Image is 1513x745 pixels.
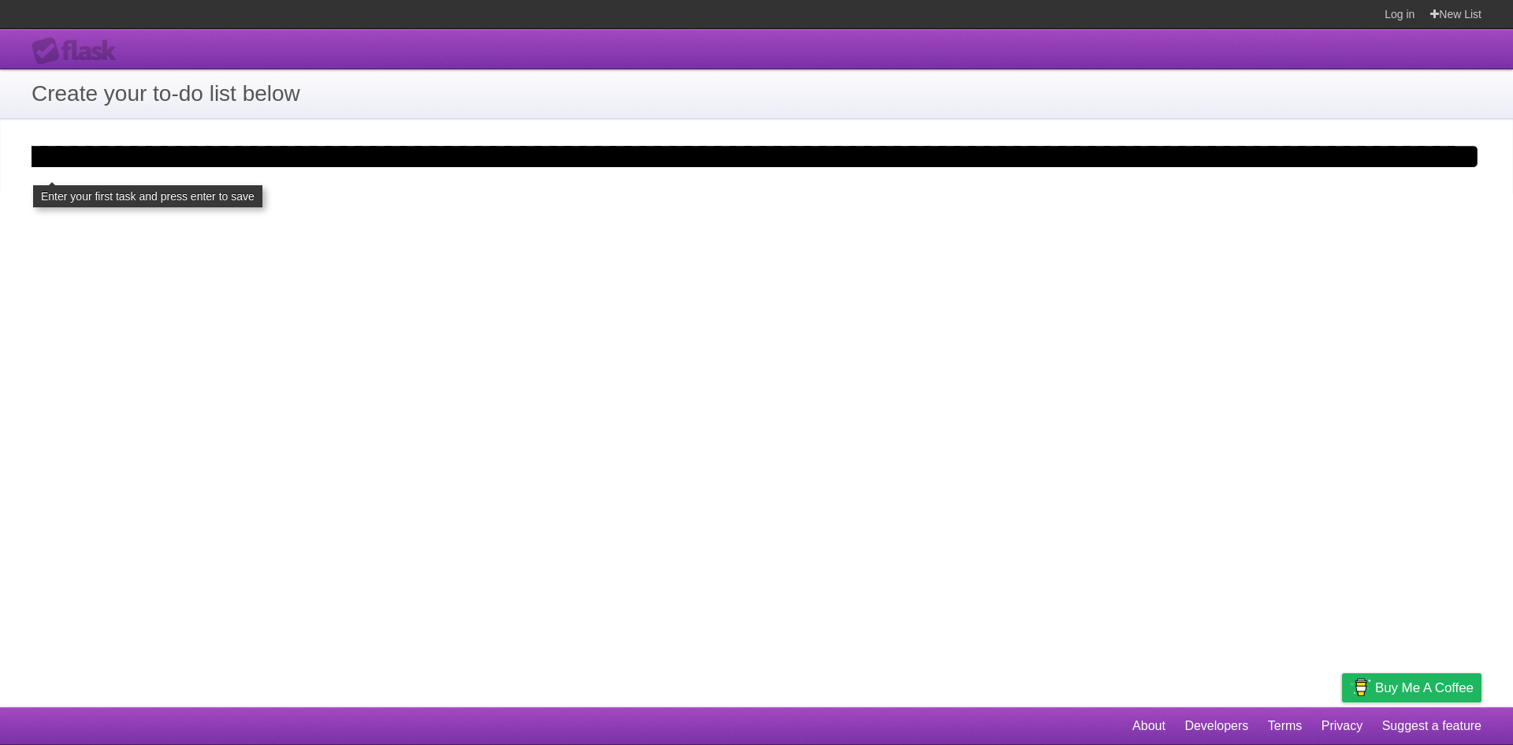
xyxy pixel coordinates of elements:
[1132,711,1165,741] a: About
[1375,674,1474,702] span: Buy me a coffee
[1342,673,1481,702] a: Buy me a coffee
[1268,711,1303,741] a: Terms
[1322,711,1362,741] a: Privacy
[32,37,126,65] div: Flask
[32,77,1481,110] h1: Create your to-do list below
[1184,711,1248,741] a: Developers
[1350,674,1371,701] img: Buy me a coffee
[1382,711,1481,741] a: Suggest a feature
